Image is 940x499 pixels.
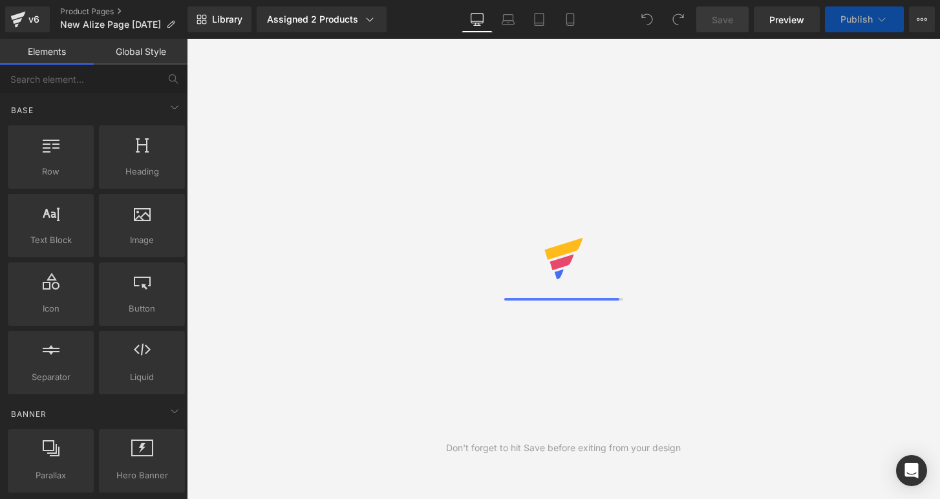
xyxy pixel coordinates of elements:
[524,6,555,32] a: Tablet
[634,6,660,32] button: Undo
[12,370,90,384] span: Separator
[26,11,42,28] div: v6
[12,165,90,178] span: Row
[103,165,181,178] span: Heading
[754,6,820,32] a: Preview
[60,19,161,30] span: New Alize Page [DATE]
[555,6,586,32] a: Mobile
[462,6,493,32] a: Desktop
[12,469,90,482] span: Parallax
[103,233,181,247] span: Image
[212,14,242,25] span: Library
[5,6,50,32] a: v6
[187,6,251,32] a: New Library
[10,408,48,420] span: Banner
[825,6,904,32] button: Publish
[493,6,524,32] a: Laptop
[103,302,181,315] span: Button
[103,370,181,384] span: Liquid
[840,14,873,25] span: Publish
[12,233,90,247] span: Text Block
[94,39,187,65] a: Global Style
[712,13,733,27] span: Save
[103,469,181,482] span: Hero Banner
[909,6,935,32] button: More
[267,13,376,26] div: Assigned 2 Products
[446,441,681,455] div: Don't forget to hit Save before exiting from your design
[60,6,187,17] a: Product Pages
[896,455,927,486] div: Open Intercom Messenger
[769,13,804,27] span: Preview
[665,6,691,32] button: Redo
[10,104,35,116] span: Base
[12,302,90,315] span: Icon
